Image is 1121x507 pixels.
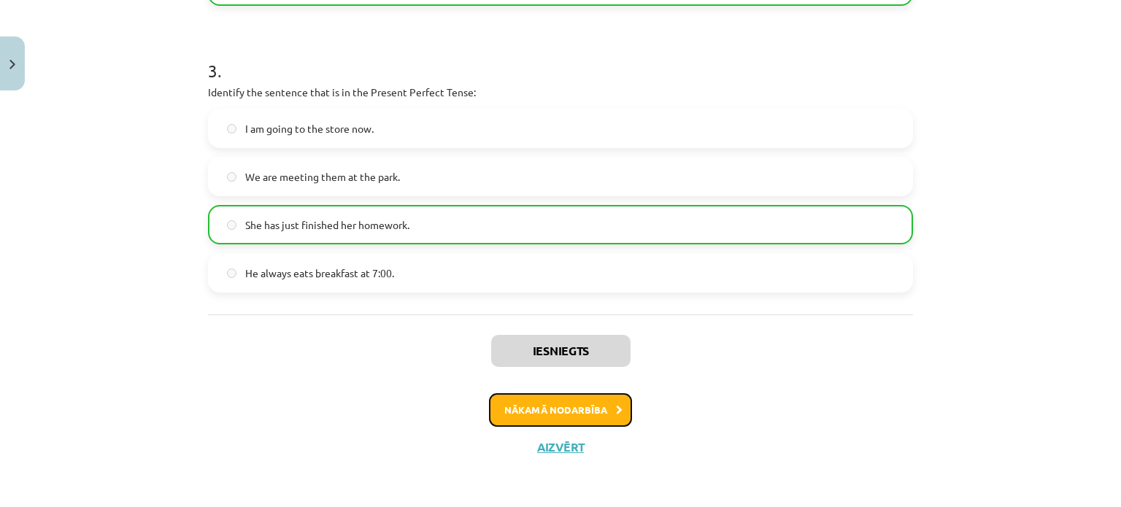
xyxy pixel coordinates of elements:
button: Nākamā nodarbība [489,393,632,427]
span: He always eats breakfast at 7:00. [245,266,394,281]
img: icon-close-lesson-0947bae3869378f0d4975bcd49f059093ad1ed9edebbc8119c70593378902aed.svg [9,60,15,69]
input: I am going to the store now. [227,124,236,133]
span: I am going to the store now. [245,121,374,136]
span: She has just finished her homework. [245,217,409,233]
input: She has just finished her homework. [227,220,236,230]
button: Iesniegts [491,335,631,367]
h1: 3 . [208,35,913,80]
span: We are meeting them at the park. [245,169,400,185]
input: He always eats breakfast at 7:00. [227,268,236,278]
button: Aizvērt [533,440,588,454]
input: We are meeting them at the park. [227,172,236,182]
p: Identify the sentence that is in the Present Perfect Tense: [208,85,913,100]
